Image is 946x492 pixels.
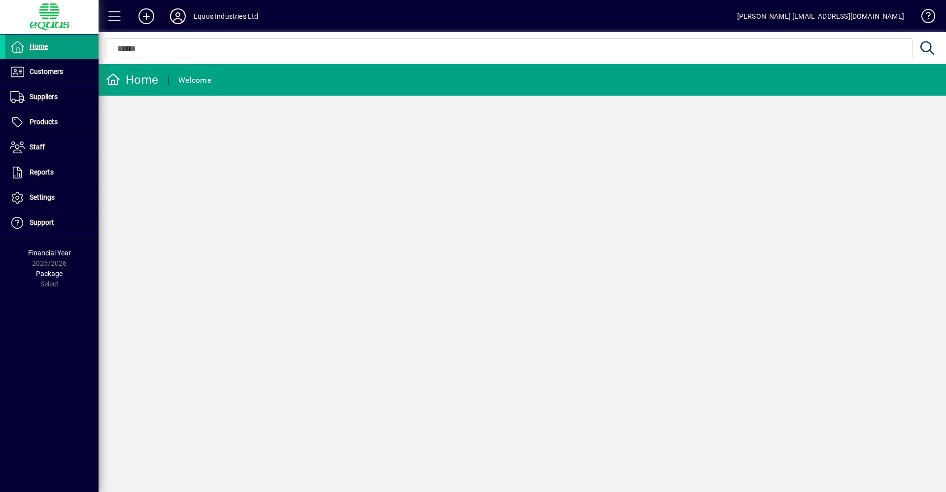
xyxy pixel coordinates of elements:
a: Products [5,110,99,135]
span: Financial Year [28,249,71,257]
span: Suppliers [30,93,58,101]
a: Staff [5,135,99,160]
div: Home [106,72,158,88]
a: Support [5,211,99,235]
span: Home [30,42,48,50]
a: Settings [5,185,99,210]
a: Reports [5,160,99,185]
button: Add [131,7,162,25]
span: Products [30,118,58,126]
div: Welcome [178,72,211,88]
a: Knowledge Base [914,2,934,34]
span: Package [36,270,63,278]
button: Profile [162,7,194,25]
span: Settings [30,193,55,201]
div: Equus Industries Ltd [194,8,259,24]
span: Reports [30,168,54,176]
span: Customers [30,68,63,75]
span: Staff [30,143,45,151]
span: Support [30,218,54,226]
a: Customers [5,60,99,84]
a: Suppliers [5,85,99,109]
div: [PERSON_NAME] [EMAIL_ADDRESS][DOMAIN_NAME] [737,8,904,24]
